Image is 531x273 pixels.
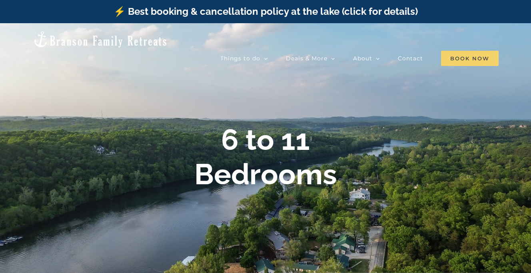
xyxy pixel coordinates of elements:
[114,6,418,17] a: ⚡️ Best booking & cancellation policy at the lake (click for details)
[32,30,168,48] img: Branson Family Retreats Logo
[441,50,499,66] a: Book Now
[144,50,202,66] a: Vacation homes
[220,56,260,61] span: Things to do
[194,123,337,191] b: 6 to 11 Bedrooms
[398,56,423,61] span: Contact
[144,56,195,61] span: Vacation homes
[286,50,335,66] a: Deals & More
[441,51,499,66] span: Book Now
[286,56,327,61] span: Deals & More
[353,56,372,61] span: About
[144,50,499,66] nav: Main Menu
[220,50,268,66] a: Things to do
[353,50,380,66] a: About
[398,50,423,66] a: Contact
